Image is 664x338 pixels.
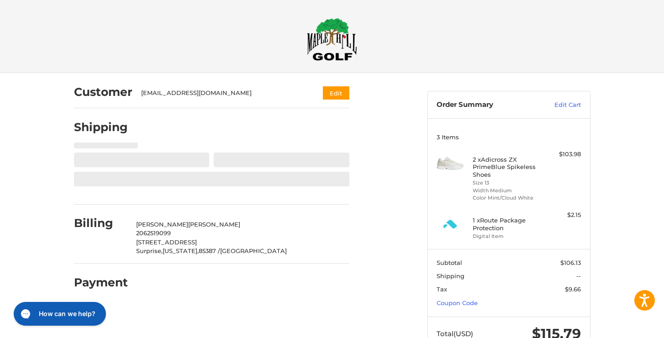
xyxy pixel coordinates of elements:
li: Digital Item [473,232,543,240]
span: $9.66 [565,285,581,293]
span: 2062519099 [136,229,171,237]
li: Color Mint/Cloud White [473,194,543,202]
div: [EMAIL_ADDRESS][DOMAIN_NAME] [141,89,305,98]
iframe: Gorgias live chat messenger [9,299,109,329]
div: $2.15 [545,211,581,220]
h4: 1 x Route Package Protection [473,217,543,232]
h4: 2 x Adicross ZX PrimeBlue Spikeless Shoes [473,156,543,178]
img: Maple Hill Golf [307,18,357,61]
span: [PERSON_NAME] [188,221,240,228]
span: Subtotal [437,259,462,266]
span: Shipping [437,272,464,280]
span: -- [576,272,581,280]
h2: Shipping [74,120,128,134]
h2: Customer [74,85,132,99]
span: [PERSON_NAME] [136,221,188,228]
span: 85387 / [199,247,220,254]
li: Size 13 [473,179,543,187]
li: Width Medium [473,187,543,195]
span: Tax [437,285,447,293]
span: [GEOGRAPHIC_DATA] [220,247,287,254]
a: Coupon Code [437,299,478,306]
h3: 3 Items [437,133,581,141]
button: Edit [323,86,349,100]
h3: Order Summary [437,100,535,110]
span: $106.13 [560,259,581,266]
span: [US_STATE], [163,247,199,254]
div: $103.98 [545,150,581,159]
a: Edit Cart [535,100,581,110]
span: [STREET_ADDRESS] [136,238,197,246]
h2: Billing [74,216,127,230]
span: Surprise, [136,247,163,254]
h2: Payment [74,275,128,290]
